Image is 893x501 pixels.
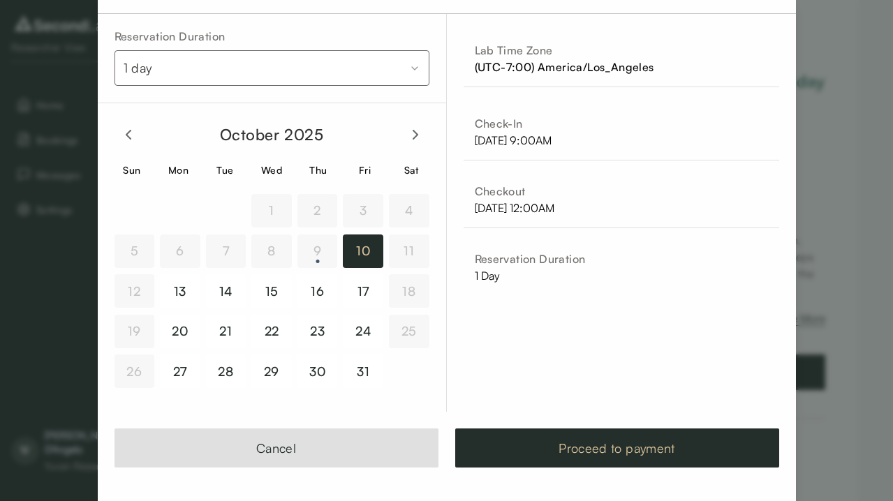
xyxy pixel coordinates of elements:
span: October [220,125,280,144]
button: 18 [389,274,429,308]
div: Fri [347,163,383,177]
div: Tue [207,163,243,177]
button: 23 [297,315,338,348]
button: 12 [115,274,155,308]
button: 5 [115,234,155,268]
button: 25 [389,315,429,348]
button: 26 [115,354,155,388]
button: 1 [251,194,292,227]
button: 20 [160,315,200,348]
button: 27 [160,354,200,388]
button: 29 [251,354,292,388]
div: Reservation Duration [475,250,768,267]
div: [DATE] 12:00AM [475,200,768,216]
button: 28 [206,354,246,388]
button: 6 [160,234,200,268]
button: 14 [206,274,246,308]
button: 21 [206,315,246,348]
button: 11 [389,234,429,268]
button: 19 [115,315,155,348]
div: Thu [300,163,336,177]
button: 4 [389,194,429,227]
button: Proceed to payment [455,428,779,468]
button: 3 [343,194,383,227]
div: 1 Day [475,267,768,284]
button: 31 [343,354,383,388]
div: Checkout [475,183,768,200]
div: Mon [161,163,196,177]
button: 10 [343,234,383,268]
button: 17 [343,274,383,308]
button: 2 [297,194,338,227]
div: Lab Time Zone [475,42,768,59]
div: Wed [254,163,290,177]
button: Cancel [115,428,438,468]
button: 22 [251,315,292,348]
button: 9 [297,234,338,268]
button: 8 [251,234,292,268]
button: 13 [160,274,200,308]
button: 15 [251,274,292,308]
div: Check-In [475,115,768,132]
span: Reservation Duration [115,29,226,43]
div: [DATE] 9:00AM [475,132,768,149]
div: Sun [115,163,150,177]
button: 16 [297,274,338,308]
div: Sat [394,163,429,177]
button: 30 [297,354,338,388]
span: 2025 [284,125,323,144]
span: (UTC -7 :00) America/Los_Angeles [475,60,654,74]
button: 24 [343,315,383,348]
button: 7 [206,234,246,268]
